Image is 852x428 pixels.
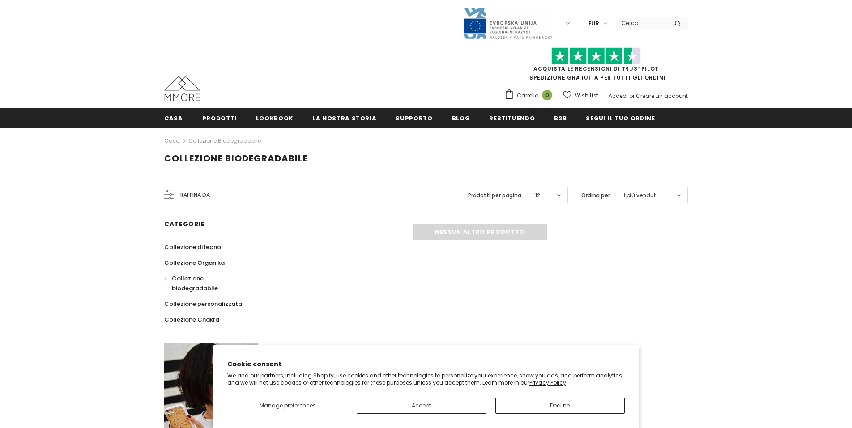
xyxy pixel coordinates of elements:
span: Segui il tuo ordine [586,114,655,123]
label: Prodotti per pagina [468,191,521,200]
h2: Cookie consent [227,360,625,369]
a: Acquista le recensioni di TrustPilot [533,65,659,72]
span: Wish List [575,91,598,100]
span: Collezione di legno [164,243,221,251]
a: Creare un account [636,92,688,100]
span: 0 [542,90,552,100]
a: Collezione Organika [164,255,225,271]
a: Lookbook [256,108,293,128]
a: B2B [554,108,567,128]
a: Blog [452,108,470,128]
a: Carrello 0 [504,89,557,102]
label: Ordina per [581,191,610,200]
span: Collezione biodegradabile [164,152,308,165]
span: Categorie [164,220,204,229]
span: Prodotti [202,114,237,123]
img: Javni Razpis [463,7,553,40]
span: Collezione biodegradabile [172,274,218,292]
button: Decline [495,398,625,414]
a: Restituendo [489,108,535,128]
button: Accept [357,398,486,414]
a: Collezione biodegradabile [188,137,261,144]
span: B2B [554,114,567,123]
a: Segui il tuo ordine [586,108,655,128]
p: We and our partners, including Shopify, use cookies and other technologies to personalize your ex... [227,372,625,386]
img: Fidati di Pilot Stars [551,47,641,65]
a: La nostra storia [312,108,376,128]
a: supporto [396,108,432,128]
a: Javni Razpis [463,19,553,27]
a: Prodotti [202,108,237,128]
span: Lookbook [256,114,293,123]
a: Casa [164,108,183,128]
span: Manage preferences [260,402,316,409]
a: Accedi [609,92,628,100]
a: Wish List [563,88,598,103]
input: Search Site [616,17,668,30]
span: Carrello [517,91,538,100]
span: Raffina da [180,190,210,200]
a: Casa [164,136,180,146]
span: Restituendo [489,114,535,123]
span: Blog [452,114,470,123]
a: Collezione personalizzata [164,296,242,312]
img: Casi MMORE [164,76,200,101]
a: Privacy Policy [529,379,566,386]
span: supporto [396,114,432,123]
button: Manage preferences [227,398,348,414]
a: Collezione Chakra [164,312,219,327]
span: or [629,92,635,100]
span: SPEDIZIONE GRATUITA PER TUTTI GLI ORDINI [504,51,688,81]
a: Collezione di legno [164,239,221,255]
span: Casa [164,114,183,123]
span: Collezione Chakra [164,315,219,324]
span: Collezione Organika [164,258,225,267]
span: I più venduti [624,191,657,200]
span: La nostra storia [312,114,376,123]
span: EUR [588,19,599,28]
span: Collezione personalizzata [164,300,242,308]
span: 12 [535,191,540,200]
a: Collezione biodegradabile [164,271,248,296]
